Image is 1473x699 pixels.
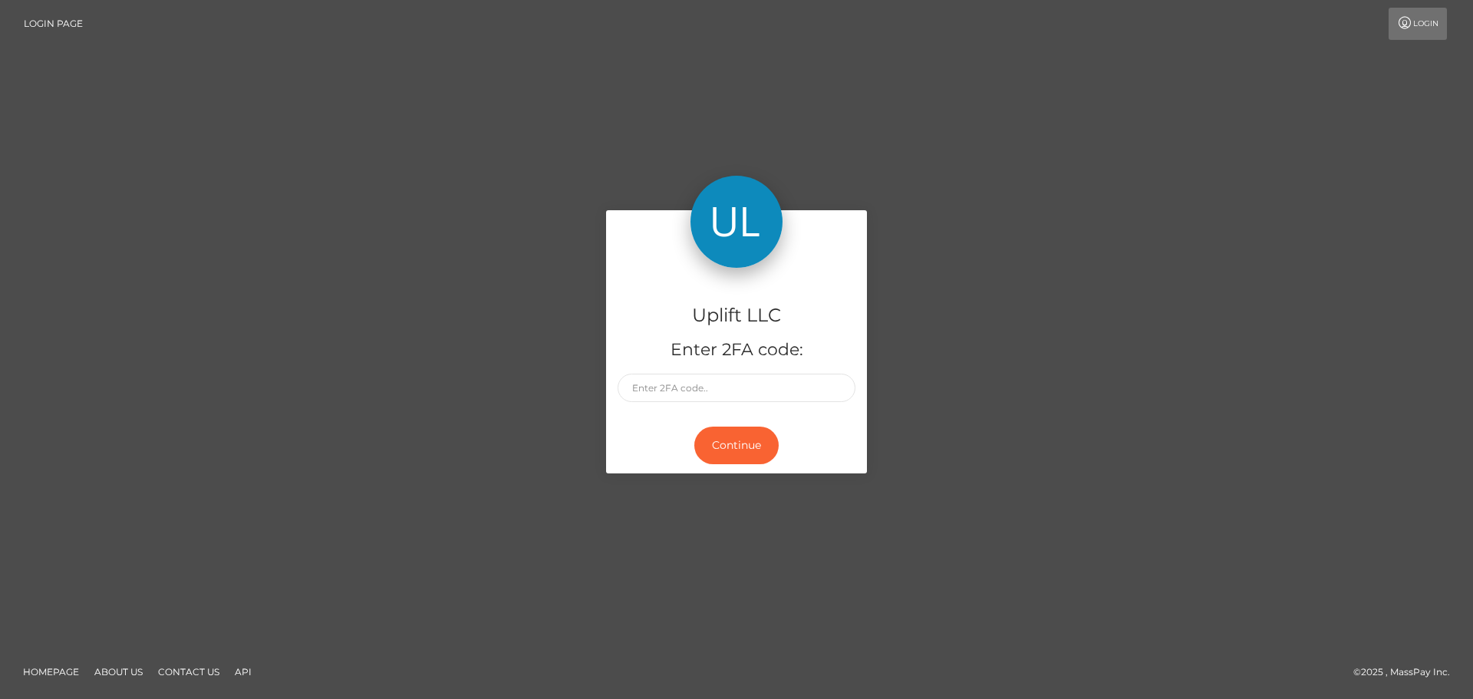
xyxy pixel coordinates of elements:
[1389,8,1447,40] a: Login
[229,660,258,684] a: API
[618,338,855,362] h5: Enter 2FA code:
[618,302,855,329] h4: Uplift LLC
[88,660,149,684] a: About Us
[17,660,85,684] a: Homepage
[24,8,83,40] a: Login Page
[1353,664,1461,681] div: © 2025 , MassPay Inc.
[152,660,226,684] a: Contact Us
[618,374,855,402] input: Enter 2FA code..
[690,176,783,268] img: Uplift LLC
[694,427,779,464] button: Continue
